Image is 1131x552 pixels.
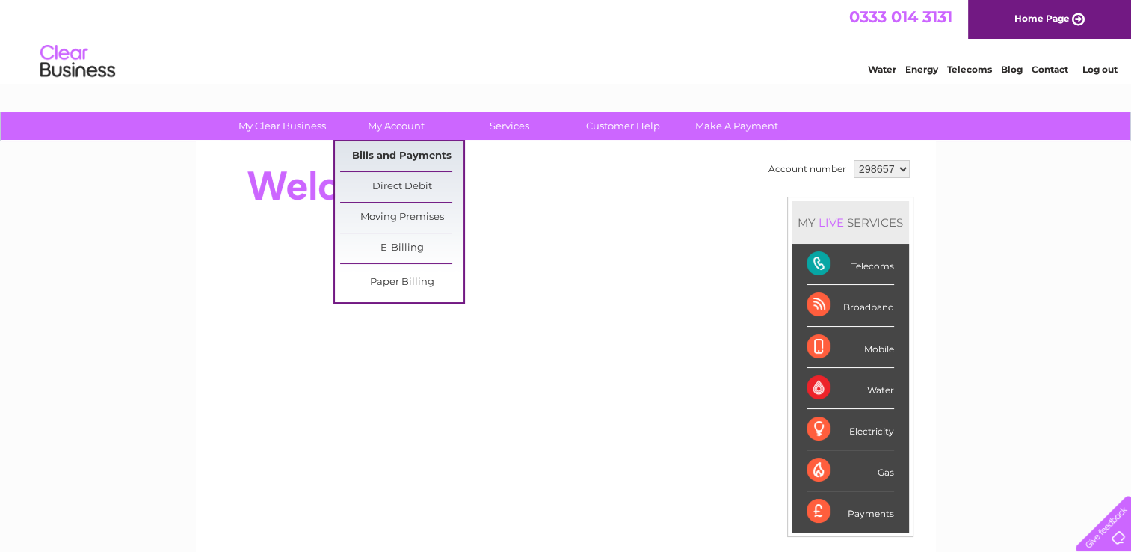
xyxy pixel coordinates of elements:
a: Bills and Payments [340,141,463,171]
div: Mobile [807,327,894,368]
a: Make A Payment [675,112,798,140]
a: Log out [1082,64,1117,75]
td: Account number [765,156,850,182]
div: LIVE [816,215,847,230]
a: E-Billing [340,233,463,263]
a: My Account [334,112,457,140]
a: Blog [1001,64,1023,75]
div: Payments [807,491,894,532]
div: Clear Business is a trading name of Verastar Limited (registered in [GEOGRAPHIC_DATA] No. 3667643... [213,8,919,73]
img: logo.png [40,39,116,85]
a: My Clear Business [221,112,344,140]
a: Water [868,64,896,75]
a: Services [448,112,571,140]
a: Direct Debit [340,172,463,202]
div: Telecoms [807,244,894,285]
div: Water [807,368,894,409]
a: Contact [1032,64,1068,75]
a: Energy [905,64,938,75]
a: Customer Help [561,112,685,140]
div: Broadband [807,285,894,326]
div: Electricity [807,409,894,450]
a: Moving Premises [340,203,463,233]
div: Gas [807,450,894,491]
a: Paper Billing [340,268,463,298]
div: MY SERVICES [792,201,909,244]
a: Telecoms [947,64,992,75]
a: 0333 014 3131 [849,7,952,26]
